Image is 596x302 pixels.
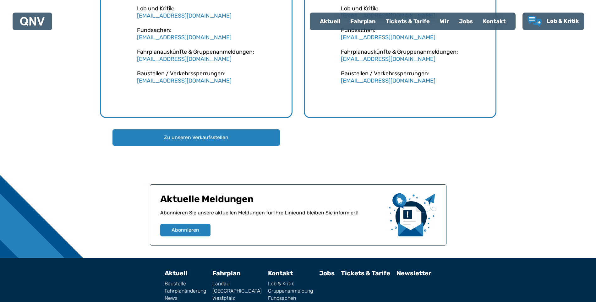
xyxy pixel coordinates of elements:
a: Jobs [454,13,478,30]
a: Lob & Kritik [268,281,313,286]
div: Fundsachen: [341,27,483,41]
a: Fahrplan [345,13,381,30]
a: Lob & Kritik [528,16,579,27]
button: Zu unseren Verkaufsstellen [112,129,280,146]
a: Tickets & Tarife [381,13,435,30]
a: News [165,296,206,301]
div: Fahrplanauskünfte & Gruppenanmeldungen: [341,48,483,62]
span: Abonnieren [172,226,199,234]
img: newsletter [389,193,436,236]
a: Kontakt [268,269,293,277]
div: Lob und Kritik: [137,5,279,19]
div: Lob und Kritik: [341,5,483,19]
img: QNV Logo [20,17,45,26]
a: Westpfalz [212,296,262,301]
a: [EMAIL_ADDRESS][DOMAIN_NAME] [341,34,435,41]
a: [EMAIL_ADDRESS][DOMAIN_NAME] [341,77,435,84]
a: [GEOGRAPHIC_DATA] [212,289,262,294]
span: Lob & Kritik [547,18,579,24]
div: Fundsachen: [137,27,279,41]
a: [EMAIL_ADDRESS][DOMAIN_NAME] [137,77,232,84]
a: Aktuell [315,13,345,30]
a: Wir [435,13,454,30]
a: Fahrplan [212,269,241,277]
h1: Aktuelle Meldungen [160,193,384,209]
a: [EMAIL_ADDRESS][DOMAIN_NAME] [137,12,232,19]
p: Abonnieren Sie unsere aktuellen Meldungen für Ihre Linie und bleiben Sie informiert! [160,209,384,224]
a: Newsletter [396,269,431,277]
a: Fundsachen [268,296,313,301]
div: Baustellen / Verkehrssperrungen: [341,70,483,84]
a: [EMAIL_ADDRESS][DOMAIN_NAME] [341,56,435,62]
div: Baustellen / Verkehrssperrungen: [137,70,279,84]
a: Baustelle [165,281,206,286]
a: Tickets & Tarife [341,269,390,277]
a: [EMAIL_ADDRESS][DOMAIN_NAME] [341,12,435,19]
a: Landau [212,281,262,286]
button: Abonnieren [160,224,211,236]
a: [EMAIL_ADDRESS][DOMAIN_NAME] [137,34,232,41]
a: Kontakt [478,13,511,30]
a: Aktuell [165,269,187,277]
a: QNV Logo [20,15,45,28]
a: Fahrplanänderung [165,289,206,294]
a: Jobs [319,269,335,277]
a: Gruppenanmeldung [268,289,313,294]
a: [EMAIL_ADDRESS][DOMAIN_NAME] [137,56,232,62]
div: Fahrplanauskünfte & Gruppenanmeldungen: [137,48,279,62]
